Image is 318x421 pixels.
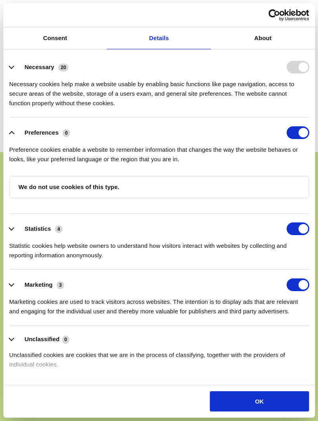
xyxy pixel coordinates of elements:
span: 0 [63,129,70,137]
span: 3 [57,281,64,289]
a: Usercentrics Cookiebot - opens in a new window [239,9,309,21]
div: Marketing cookies are used to track visitors across websites. The intention is to display ads tha... [9,291,309,316]
div: Necessary cookies help make a website usable by enabling basic functions like page navigation, ac... [9,73,309,108]
div: Statistic cookies help website owners to understand how visitors interact with websites by collec... [9,235,309,260]
button: Unclassified (0) [9,334,74,344]
button: Necessary (20) [9,61,73,73]
span: 4 [55,225,63,233]
button: OK [210,391,309,411]
p: We do not use cookies of this type. [9,176,309,198]
label: Necessary [25,64,54,70]
button: Marketing (3) [9,278,69,291]
span: Unclassified [25,336,60,342]
a: Consent [3,27,107,49]
span: 20 [58,64,69,71]
a: Details [107,27,211,49]
label: Marketing [25,281,53,288]
button: Preferences (0) [9,126,75,139]
button: Statistics (4) [9,222,67,235]
label: Statistics [25,225,51,232]
span: 0 [62,336,69,344]
div: Unclassified cookies are cookies that we are in the process of classifying, together with the pro... [9,344,309,369]
label: Preferences [25,129,59,136]
a: About [211,27,315,49]
div: Preference cookies enable a website to remember information that changes the way the website beha... [9,139,309,164]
